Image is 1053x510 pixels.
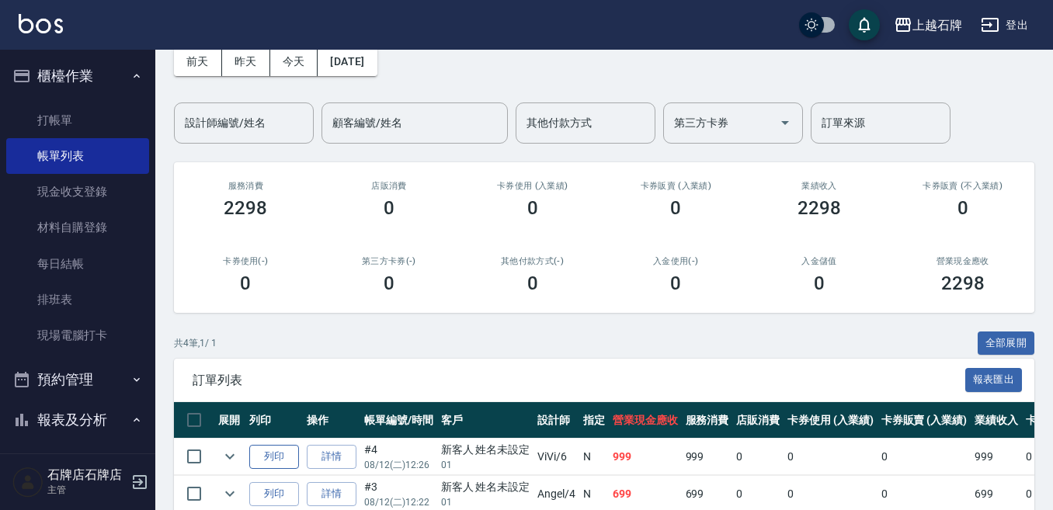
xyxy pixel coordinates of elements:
h3: 0 [240,272,251,294]
a: 現場電腦打卡 [6,317,149,353]
p: 08/12 (二) 12:22 [364,495,433,509]
th: 指定 [579,402,609,439]
td: 0 [784,439,877,475]
button: save [849,9,880,40]
img: Logo [19,14,63,33]
button: expand row [218,482,242,505]
button: 列印 [249,445,299,469]
div: 新客人 姓名未設定 [441,479,530,495]
button: 登出 [975,11,1034,40]
button: 今天 [270,47,318,76]
div: 上越石牌 [912,16,962,35]
h3: 0 [957,197,968,219]
th: 業績收入 [971,402,1022,439]
td: N [579,439,609,475]
th: 卡券販賣 (入業績) [877,402,971,439]
th: 營業現金應收 [609,402,682,439]
a: 報表匯出 [965,372,1023,387]
h2: 入金使用(-) [623,256,729,266]
p: 主管 [47,483,127,497]
button: 報表匯出 [965,368,1023,392]
img: Person [12,467,43,498]
td: 999 [682,439,733,475]
td: 0 [732,439,784,475]
h3: 0 [384,272,394,294]
h2: 店販消費 [336,181,443,191]
h3: 0 [384,197,394,219]
p: 01 [441,495,530,509]
a: 帳單列表 [6,138,149,174]
h3: 0 [527,272,538,294]
a: 材料自購登錄 [6,210,149,245]
button: 列印 [249,482,299,506]
p: 08/12 (二) 12:26 [364,458,433,472]
h2: 營業現金應收 [909,256,1016,266]
h3: 0 [527,197,538,219]
h3: 服務消費 [193,181,299,191]
h2: 其他付款方式(-) [479,256,586,266]
button: 前天 [174,47,222,76]
a: 現金收支登錄 [6,174,149,210]
td: 999 [609,439,682,475]
h3: 0 [670,272,681,294]
a: 報表目錄 [6,446,149,481]
button: 報表及分析 [6,400,149,440]
th: 設計師 [533,402,579,439]
button: expand row [218,445,242,468]
a: 打帳單 [6,102,149,138]
h3: 2298 [798,197,841,219]
h3: 2298 [224,197,267,219]
h2: 卡券使用 (入業績) [479,181,586,191]
h3: 2298 [941,272,985,294]
span: 訂單列表 [193,373,965,388]
h3: 0 [670,197,681,219]
a: 每日結帳 [6,246,149,282]
th: 客戶 [437,402,534,439]
h2: 卡券使用(-) [193,256,299,266]
td: ViVi /6 [533,439,579,475]
p: 共 4 筆, 1 / 1 [174,336,217,350]
th: 服務消費 [682,402,733,439]
th: 店販消費 [732,402,784,439]
h5: 石牌店石牌店 [47,467,127,483]
th: 列印 [245,402,303,439]
a: 詳情 [307,482,356,506]
th: 卡券使用 (入業績) [784,402,877,439]
th: 帳單編號/時間 [360,402,437,439]
h2: 業績收入 [766,181,873,191]
h2: 入金儲值 [766,256,873,266]
td: 0 [877,439,971,475]
p: 01 [441,458,530,472]
button: 全部展開 [978,331,1035,356]
div: 新客人 姓名未設定 [441,442,530,458]
button: 櫃檯作業 [6,56,149,96]
button: 昨天 [222,47,270,76]
button: 預約管理 [6,359,149,400]
h2: 卡券販賣 (不入業績) [909,181,1016,191]
th: 操作 [303,402,360,439]
a: 詳情 [307,445,356,469]
h3: 0 [814,272,825,294]
th: 展開 [214,402,245,439]
button: [DATE] [318,47,377,76]
button: Open [773,110,798,135]
button: 上越石牌 [888,9,968,41]
td: #4 [360,439,437,475]
h2: 第三方卡券(-) [336,256,443,266]
a: 排班表 [6,282,149,317]
td: 999 [971,439,1022,475]
h2: 卡券販賣 (入業績) [623,181,729,191]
